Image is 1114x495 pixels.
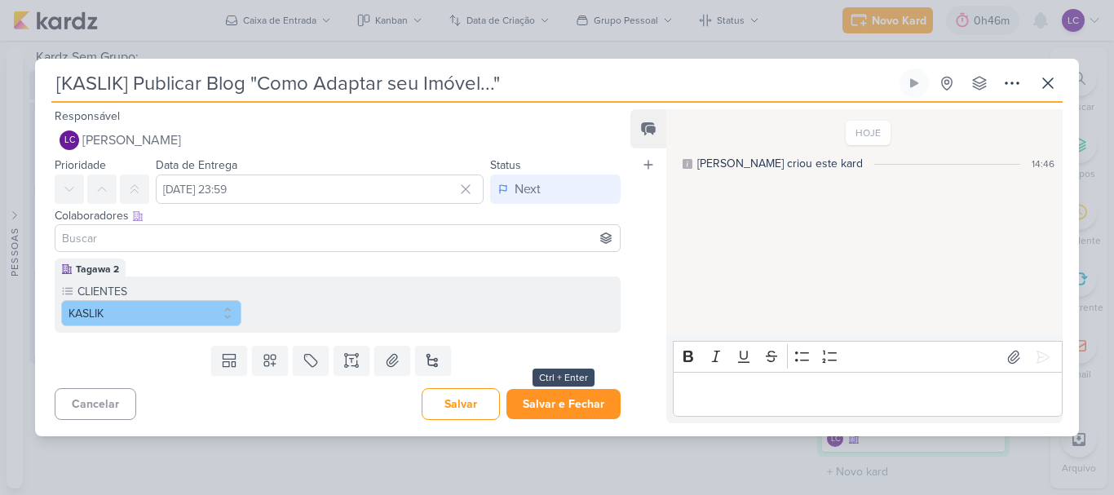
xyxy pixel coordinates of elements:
[156,158,237,172] label: Data de Entrega
[673,372,1063,417] div: Editor editing area: main
[533,369,595,387] div: Ctrl + Enter
[908,77,921,90] div: Ligar relógio
[55,388,136,420] button: Cancelar
[60,130,79,150] div: Laís Costa
[64,136,75,145] p: LC
[697,155,863,172] div: [PERSON_NAME] criou este kard
[422,388,500,420] button: Salvar
[55,126,621,155] button: LC [PERSON_NAME]
[82,130,181,150] span: [PERSON_NAME]
[515,179,541,199] div: Next
[506,389,621,419] button: Salvar e Fechar
[61,300,241,326] button: KASLIK
[76,262,119,276] div: Tagawa 2
[76,283,241,300] label: CLIENTES
[55,158,106,172] label: Prioridade
[55,207,621,224] div: Colaboradores
[1032,157,1054,171] div: 14:46
[59,228,617,248] input: Buscar
[490,175,621,204] button: Next
[55,109,120,123] label: Responsável
[51,69,896,98] input: Kard Sem Título
[156,175,484,204] input: Select a date
[490,158,521,172] label: Status
[673,341,1063,373] div: Editor toolbar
